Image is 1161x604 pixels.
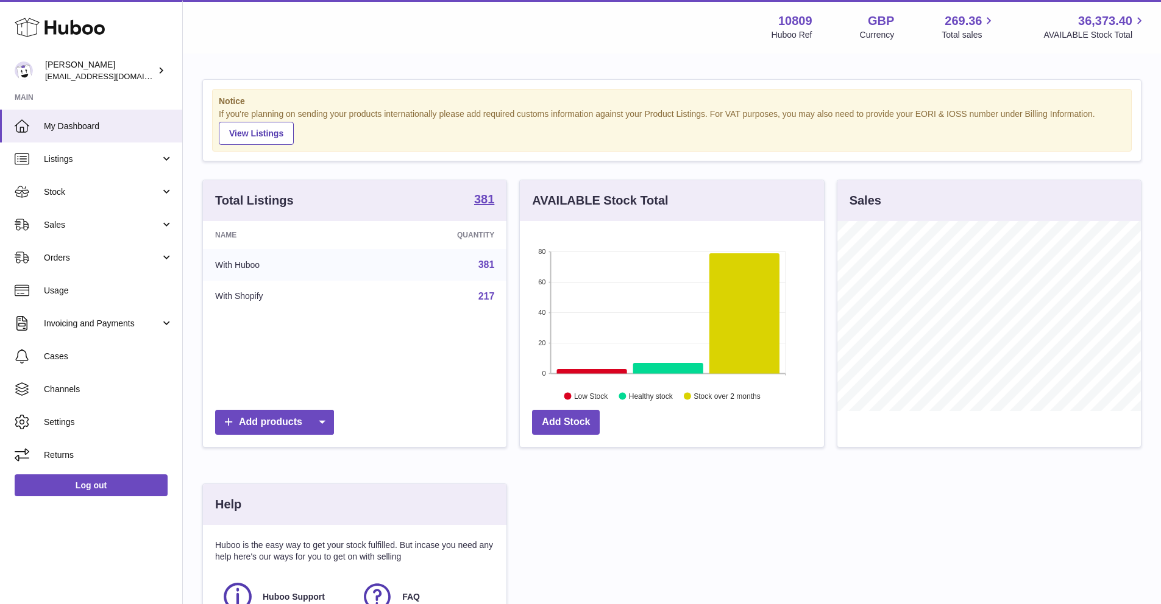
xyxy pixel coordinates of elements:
[474,193,494,208] a: 381
[215,496,241,513] h3: Help
[219,108,1125,145] div: If you're planning on sending your products internationally please add required customs informati...
[629,392,673,400] text: Healthy stock
[402,591,420,603] span: FAQ
[868,13,894,29] strong: GBP
[574,392,608,400] text: Low Stock
[367,221,507,249] th: Quantity
[778,13,812,29] strong: 10809
[860,29,895,41] div: Currency
[215,410,334,435] a: Add products
[44,121,173,132] span: My Dashboard
[532,192,668,209] h3: AVAILABLE Stock Total
[45,71,179,81] span: [EMAIL_ADDRESS][DOMAIN_NAME]
[539,309,546,316] text: 40
[203,281,367,312] td: With Shopify
[1043,29,1146,41] span: AVAILABLE Stock Total
[15,474,168,496] a: Log out
[850,192,881,209] h3: Sales
[44,318,160,329] span: Invoicing and Payments
[44,384,173,395] span: Channels
[263,591,325,603] span: Huboo Support
[203,249,367,281] td: With Huboo
[942,29,996,41] span: Total sales
[539,278,546,286] text: 60
[219,96,1125,107] strong: Notice
[772,29,812,41] div: Huboo Ref
[44,351,173,362] span: Cases
[539,248,546,255] text: 80
[44,252,160,264] span: Orders
[44,186,160,198] span: Stock
[945,13,982,29] span: 269.36
[45,59,155,82] div: [PERSON_NAME]
[15,61,33,80] img: shop@ballersingod.com
[694,392,761,400] text: Stock over 2 months
[532,410,600,435] a: Add Stock
[215,192,294,209] h3: Total Listings
[219,122,294,145] a: View Listings
[539,339,546,346] text: 20
[478,291,495,301] a: 217
[44,285,173,297] span: Usage
[44,153,160,165] span: Listings
[44,449,173,461] span: Returns
[44,416,173,428] span: Settings
[1043,13,1146,41] a: 36,373.40 AVAILABLE Stock Total
[215,539,494,563] p: Huboo is the easy way to get your stock fulfilled. But incase you need any help here's our ways f...
[542,370,546,377] text: 0
[474,193,494,205] strong: 381
[203,221,367,249] th: Name
[942,13,996,41] a: 269.36 Total sales
[1078,13,1132,29] span: 36,373.40
[44,219,160,231] span: Sales
[478,259,495,270] a: 381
